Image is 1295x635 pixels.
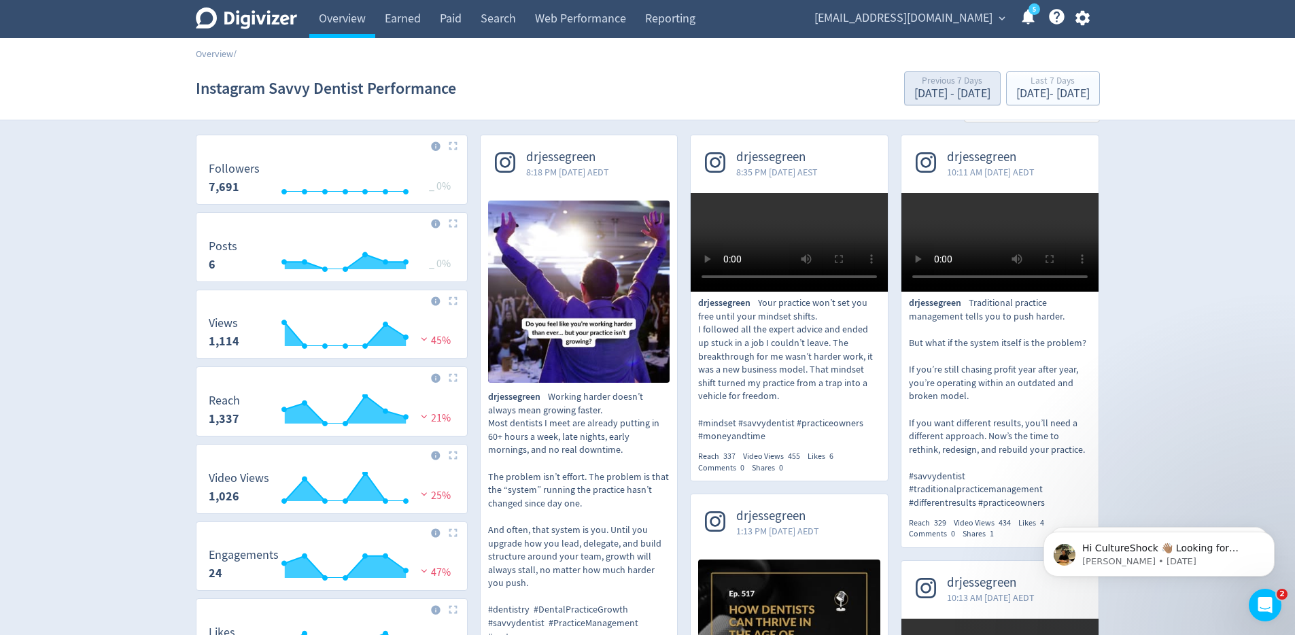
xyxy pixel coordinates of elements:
svg: Views 1,114 [202,317,462,353]
div: [DATE] - [DATE] [914,88,990,100]
span: [EMAIL_ADDRESS][DOMAIN_NAME] [814,7,992,29]
span: 8:18 PM [DATE] AEDT [526,165,609,179]
div: Likes [808,451,841,462]
span: 1:13 PM [DATE] AEDT [736,524,819,538]
span: 329 [934,517,946,528]
span: 45% [417,334,451,347]
svg: Reach 1,337 [202,394,462,430]
strong: 7,691 [209,179,239,195]
div: Likes [1018,517,1052,529]
iframe: Intercom notifications message [1023,503,1295,598]
a: 5 [1029,3,1040,15]
img: Placeholder [449,605,457,614]
span: 6 [829,451,833,462]
a: drjessegreen10:11 AM [DATE] AEDTdrjessegreenTraditional practice management tells you to push har... [901,135,1099,540]
div: [DATE] - [DATE] [1016,88,1090,100]
strong: 1,114 [209,333,239,349]
span: drjessegreen [698,296,758,310]
span: drjessegreen [526,150,609,165]
strong: 1,026 [209,488,239,504]
span: 0 [740,462,744,473]
img: Placeholder [449,451,457,460]
svg: Followers 7,691 [202,162,462,199]
span: 337 [723,451,736,462]
img: Placeholder [449,141,457,150]
div: Previous 7 Days [914,76,990,88]
dt: Followers [209,161,260,177]
span: 1 [990,528,994,539]
a: drjessegreen8:35 PM [DATE] AESTdrjessegreenYour practice won’t set you free until your mindset sh... [691,135,888,473]
span: expand_more [996,12,1008,24]
div: Shares [963,528,1001,540]
div: Last 7 Days [1016,76,1090,88]
svg: Engagements 24 [202,549,462,585]
span: 10:13 AM [DATE] AEDT [947,591,1035,604]
span: drjessegreen [909,296,969,310]
span: _ 0% [429,179,451,193]
span: 25% [417,489,451,502]
span: 2 [1277,589,1288,600]
span: 0 [779,462,783,473]
svg: Posts 6 [202,240,462,276]
img: Working harder doesn’t always mean growing faster. Most dentists I meet are already putting in 60... [488,201,670,383]
dt: Posts [209,239,237,254]
span: drjessegreen [736,509,819,524]
span: 21% [417,411,451,425]
div: Video Views [954,517,1018,529]
text: 5 [1032,5,1035,14]
a: Overview [196,48,233,60]
button: [EMAIL_ADDRESS][DOMAIN_NAME] [810,7,1009,29]
img: Placeholder [449,373,457,382]
strong: 6 [209,256,215,273]
p: Traditional practice management tells you to push harder. But what if the system itself is the pr... [909,296,1091,510]
iframe: Intercom live chat [1249,589,1281,621]
img: negative-performance.svg [417,566,431,576]
img: negative-performance.svg [417,489,431,499]
span: 455 [788,451,800,462]
span: drjessegreen [947,575,1035,591]
h1: Instagram Savvy Dentist Performance [196,67,456,110]
dt: Video Views [209,470,269,486]
span: 0 [951,528,955,539]
svg: Video Views 1,026 [202,472,462,508]
button: Previous 7 Days[DATE] - [DATE] [904,71,1001,105]
img: Placeholder [449,296,457,305]
span: drjessegreen [947,150,1035,165]
div: Reach [909,517,954,529]
div: Comments [909,528,963,540]
dt: Engagements [209,547,279,563]
img: Placeholder [449,528,457,537]
dt: Views [209,315,239,331]
span: 8:35 PM [DATE] AEST [736,165,818,179]
img: negative-performance.svg [417,411,431,422]
img: negative-performance.svg [417,334,431,344]
span: drjessegreen [488,390,548,404]
span: 434 [999,517,1011,528]
img: Placeholder [449,219,457,228]
dt: Reach [209,393,240,409]
p: Your practice won’t set you free until your mindset shifts. I followed all the expert advice and ... [698,296,880,443]
span: / [233,48,237,60]
span: 47% [417,566,451,579]
span: drjessegreen [736,150,818,165]
div: Comments [698,462,752,474]
span: 10:11 AM [DATE] AEDT [947,165,1035,179]
div: Video Views [743,451,808,462]
button: Last 7 Days[DATE]- [DATE] [1006,71,1100,105]
div: Shares [752,462,791,474]
strong: 24 [209,565,222,581]
strong: 1,337 [209,411,239,427]
span: _ 0% [429,257,451,271]
div: Reach [698,451,743,462]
